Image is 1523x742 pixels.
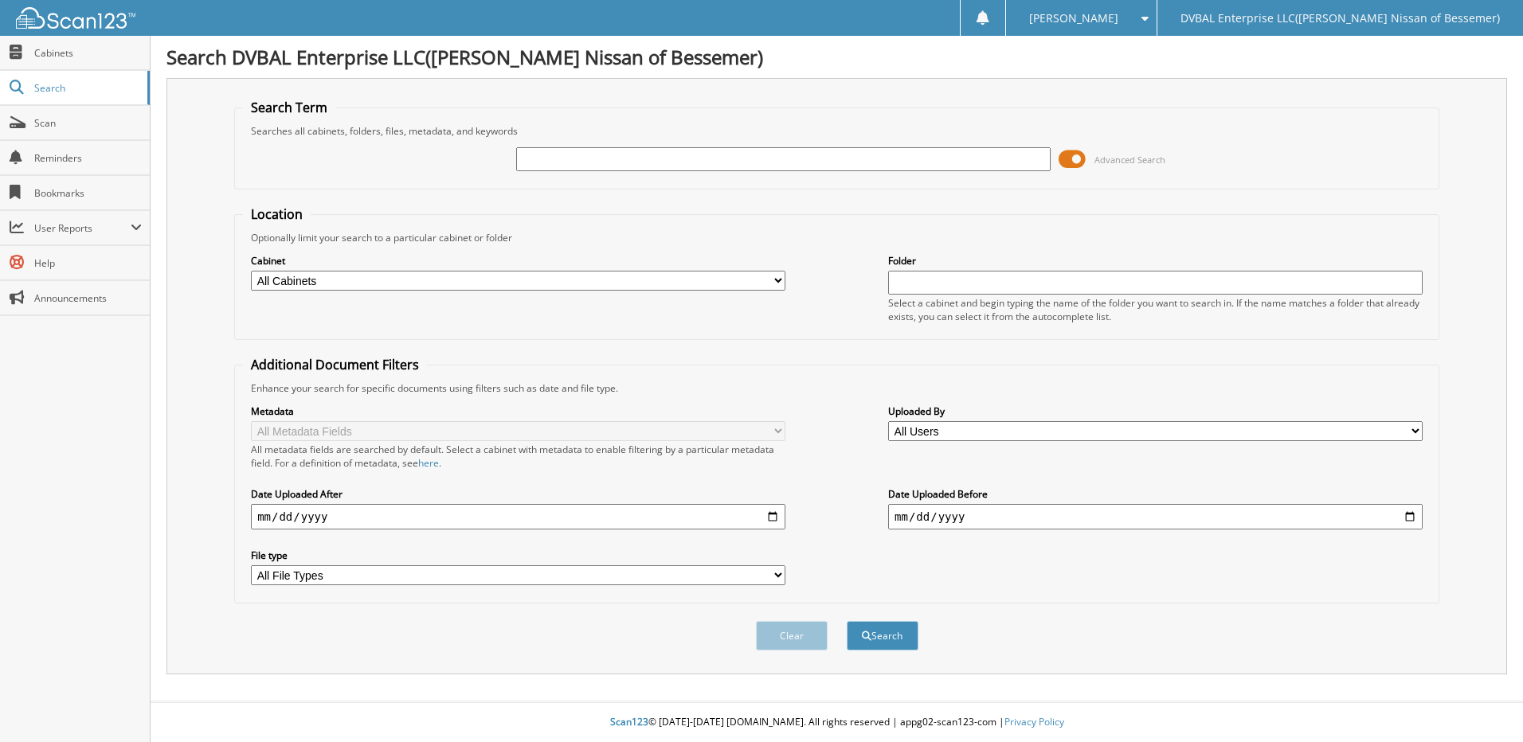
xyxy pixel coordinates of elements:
[1029,14,1118,23] span: [PERSON_NAME]
[34,256,142,270] span: Help
[34,81,139,95] span: Search
[418,456,439,470] a: here
[251,443,785,470] div: All metadata fields are searched by default. Select a cabinet with metadata to enable filtering b...
[888,504,1423,529] input: end
[34,116,142,130] span: Scan
[34,46,142,60] span: Cabinets
[251,487,785,501] label: Date Uploaded After
[166,44,1507,70] h1: Search DVBAL Enterprise LLC([PERSON_NAME] Nissan of Bessemer)
[34,291,142,305] span: Announcements
[847,621,918,650] button: Search
[610,715,648,728] span: Scan123
[243,356,427,373] legend: Additional Document Filters
[251,549,785,562] label: File type
[251,504,785,529] input: start
[243,381,1431,395] div: Enhance your search for specific documents using filters such as date and file type.
[1094,154,1165,166] span: Advanced Search
[1180,14,1500,23] span: DVBAL Enterprise LLC([PERSON_NAME] Nissan of Bessemer)
[243,231,1431,244] div: Optionally limit your search to a particular cabinet or folder
[756,621,828,650] button: Clear
[243,205,311,223] legend: Location
[243,99,335,116] legend: Search Term
[251,254,785,268] label: Cabinet
[888,404,1423,418] label: Uploaded By
[34,186,142,200] span: Bookmarks
[251,404,785,418] label: Metadata
[888,296,1423,323] div: Select a cabinet and begin typing the name of the folder you want to search in. If the name match...
[34,151,142,165] span: Reminders
[34,221,131,235] span: User Reports
[888,254,1423,268] label: Folder
[243,124,1431,138] div: Searches all cabinets, folders, files, metadata, and keywords
[888,487,1423,501] label: Date Uploaded Before
[1004,715,1064,728] a: Privacy Policy
[151,703,1523,742] div: © [DATE]-[DATE] [DOMAIN_NAME]. All rights reserved | appg02-scan123-com |
[16,7,135,29] img: scan123-logo-white.svg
